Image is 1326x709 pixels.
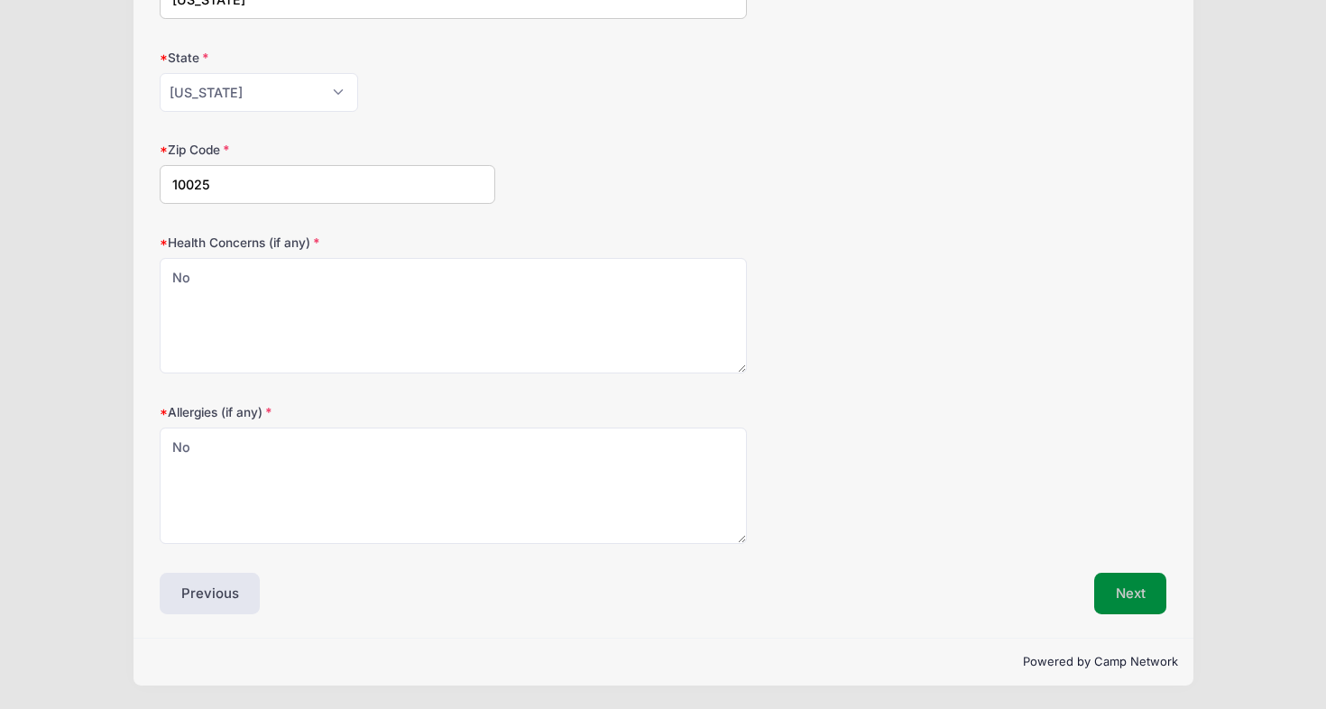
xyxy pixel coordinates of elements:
[160,258,747,374] textarea: No
[160,234,495,252] label: Health Concerns (if any)
[160,428,747,544] textarea: No
[148,653,1179,671] p: Powered by Camp Network
[160,165,495,204] input: xxxxx
[1094,573,1167,614] button: Next
[160,49,495,67] label: State
[160,403,495,421] label: Allergies (if any)
[160,141,495,159] label: Zip Code
[160,573,261,614] button: Previous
